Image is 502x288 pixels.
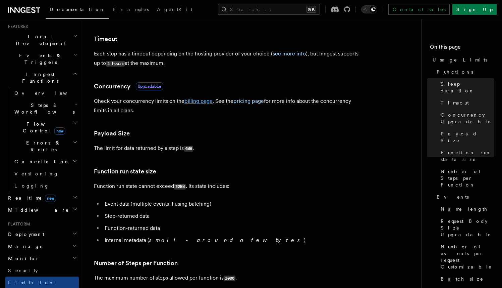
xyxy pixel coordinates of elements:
button: Flow Controlnew [12,118,79,137]
button: Middleware [5,204,79,216]
span: Inngest Functions [5,71,72,84]
span: new [54,127,65,135]
span: Documentation [50,7,105,12]
code: 32MB [174,184,186,190]
button: Errors & Retries [12,137,79,156]
span: Sleep duration [441,81,494,94]
p: The limit for data returned by a step is . [94,143,362,153]
button: Events & Triggers [5,49,79,68]
code: 1000 [224,276,235,281]
span: AgentKit [157,7,192,12]
span: Upgradable [136,82,163,90]
button: Manage [5,240,79,252]
button: Toggle dark mode [361,5,377,13]
h4: On this page [430,43,494,54]
span: Name length [441,206,488,212]
p: The maximum number of steps allowed per function is . [94,273,362,283]
a: Overview [12,87,79,99]
span: Number of Steps per Function [441,168,494,188]
button: Deployment [5,228,79,240]
span: Local Development [5,33,73,47]
span: Monitor [5,255,40,262]
a: AgentKit [153,2,197,18]
a: Concurrency Upgradable [438,109,494,128]
span: Steps & Workflows [12,102,75,115]
li: Internal metadata ( ) [103,236,362,245]
span: Versioning [14,171,59,176]
a: Usage Limits [430,54,494,66]
a: Number of events per request Customizable [438,241,494,273]
span: new [45,195,56,202]
span: Payload Size [441,130,494,144]
code: 2 hours [106,61,125,67]
a: Events [434,191,494,203]
span: Function run state size [441,149,494,163]
a: Sleep duration [438,78,494,97]
a: Timeout [438,97,494,109]
span: Events [437,194,469,200]
span: Manage [5,243,43,250]
a: Payload Size [438,128,494,147]
span: Timeout [441,99,469,106]
button: Inngest Functions [5,68,79,87]
p: Check your concurrency limits on the . See the for more info about the concurrency limits in all ... [94,96,362,115]
span: Functions [437,69,473,75]
span: Limitations [8,280,56,285]
li: Step-returned data [103,211,362,221]
a: Security [5,264,79,277]
a: Name length [438,203,494,215]
a: Logging [12,180,79,192]
span: Batch size [441,276,484,282]
code: 4MB [184,146,193,152]
a: Function run state size [438,147,494,165]
a: Sign Up [452,4,497,15]
a: Number of Steps per Function [94,258,178,268]
a: Number of Steps per Function [438,165,494,191]
a: Functions [434,66,494,78]
span: Deployment [5,231,44,238]
a: Timeout [94,34,117,44]
span: Request Body Size Upgradable [441,218,494,238]
div: Inngest Functions [5,87,79,192]
span: Features [5,24,28,29]
span: Middleware [5,207,69,213]
button: Search...⌘K [218,4,320,15]
em: small - around a few bytes [149,237,304,243]
li: Event data (multiple events if using batching) [103,199,362,209]
span: Usage Limits [433,56,487,63]
span: Events & Triggers [5,52,73,66]
a: Examples [109,2,153,18]
a: Batch size [438,273,494,285]
a: see more info [273,50,306,57]
a: Function run state size [94,167,156,176]
a: Contact sales [388,4,450,15]
span: Cancellation [12,158,70,165]
button: Local Development [5,31,79,49]
a: Documentation [46,2,109,19]
span: Number of events per request Customizable [441,243,494,270]
a: billing page [184,98,213,104]
span: Logging [14,183,49,189]
a: ConcurrencyUpgradable [94,82,163,91]
a: Request Body Size Upgradable [438,215,494,241]
kbd: ⌘K [306,6,316,13]
p: Function run state cannot exceed . Its state includes: [94,181,362,191]
span: Overview [14,90,83,96]
p: Each step has a timeout depending on the hosting provider of your choice ( ), but Inngest support... [94,49,362,68]
span: Examples [113,7,149,12]
button: Monitor [5,252,79,264]
button: Realtimenew [5,192,79,204]
span: Realtime [5,195,56,201]
span: Platform [5,221,30,227]
button: Cancellation [12,156,79,168]
span: Errors & Retries [12,139,73,153]
button: Steps & Workflows [12,99,79,118]
a: pricing page [233,98,264,104]
li: Function-returned data [103,223,362,233]
span: Concurrency Upgradable [441,112,494,125]
a: Versioning [12,168,79,180]
span: Security [8,268,38,273]
a: Payload Size [94,129,130,138]
span: Flow Control [12,121,74,134]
